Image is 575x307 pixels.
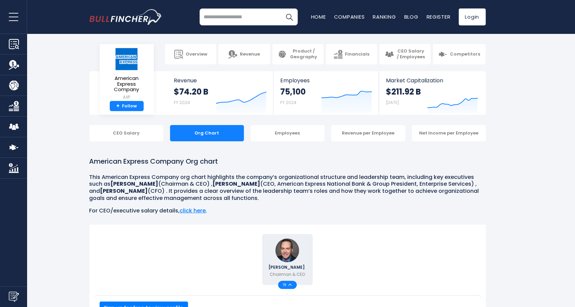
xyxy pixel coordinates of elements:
[273,71,379,115] a: Employees 75,100 FY 2024
[270,271,305,278] p: Chairman & CEO
[105,94,148,100] small: AXP
[386,77,478,84] span: Market Capitalization
[427,13,451,20] a: Register
[283,283,288,287] span: 19
[412,125,486,141] div: Net Income per Employee
[89,9,162,25] img: bullfincher logo
[105,47,149,101] a: American Express Company AXP
[404,13,418,20] a: Blog
[116,103,120,109] strong: +
[345,52,370,57] span: Financials
[450,52,480,57] span: Competitors
[219,44,270,64] a: Revenue
[311,13,326,20] a: Home
[433,44,486,64] a: Competitors
[396,48,425,60] span: CEO Salary / Employees
[186,52,207,57] span: Overview
[89,9,162,25] a: Go to homepage
[174,77,267,84] span: Revenue
[180,207,206,214] a: click here
[386,100,399,105] small: [DATE]
[289,48,318,60] span: Product / Geography
[459,8,486,25] a: Login
[174,100,190,105] small: FY 2024
[167,71,273,115] a: Revenue $74.20 B FY 2024
[272,44,324,64] a: Product / Geography
[89,156,486,166] h1: American Express Company Org chart
[110,101,144,111] a: +Follow
[111,180,159,188] b: [PERSON_NAME]
[240,52,260,57] span: Revenue
[386,86,421,97] strong: $211.92 B
[165,44,216,64] a: Overview
[280,100,296,105] small: FY 2024
[89,207,486,214] p: For CEO/executive salary details, .
[373,13,396,20] a: Ranking
[89,174,486,202] p: This American Express Company org chart highlights the company’s organizational structure and lea...
[268,265,307,269] span: [PERSON_NAME]
[89,125,163,141] div: CEO Salary
[105,76,148,93] span: American Express Company
[100,187,148,195] b: [PERSON_NAME]
[251,125,325,141] div: Employees
[379,71,485,115] a: Market Capitalization $211.92 B [DATE]
[326,44,377,64] a: Financials
[379,44,431,64] a: CEO Salary / Employees
[174,86,209,97] strong: $74.20 B
[213,180,261,188] b: [PERSON_NAME]
[280,77,372,84] span: Employees
[170,125,244,141] div: Org Chart
[334,13,365,20] a: Companies
[275,239,299,262] img: Stephen J. Squeri
[280,86,306,97] strong: 75,100
[331,125,405,141] div: Revenue per Employee
[281,8,298,25] button: Search
[262,234,313,285] a: Stephen J. Squeri [PERSON_NAME] Chairman & CEO 19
